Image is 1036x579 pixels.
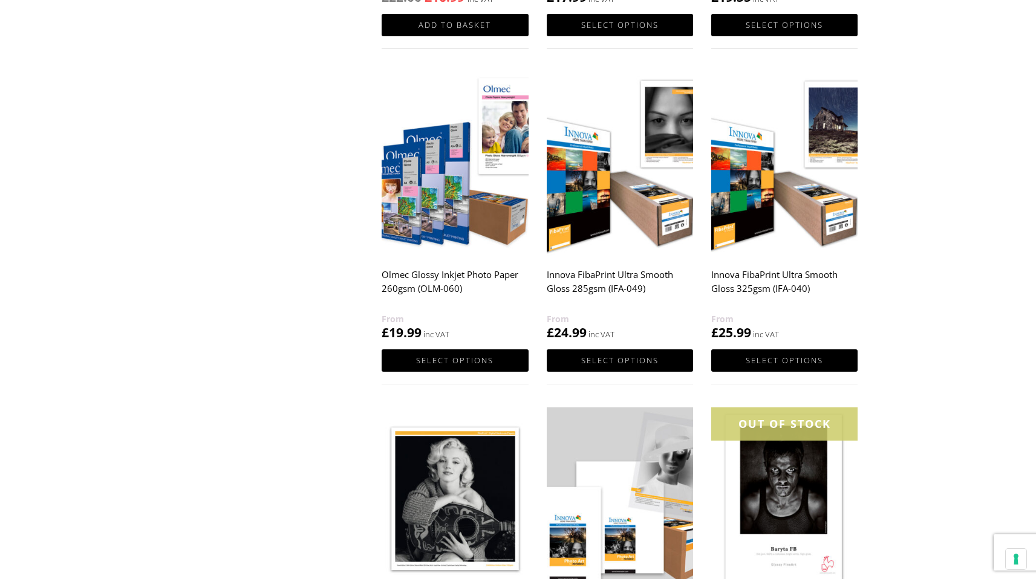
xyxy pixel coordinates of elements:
[382,324,422,341] bdi: 19.99
[382,324,389,341] span: £
[711,349,858,372] a: Select options for “Innova FibaPrint Ultra Smooth Gloss 325gsm (IFA-040)”
[711,73,858,341] a: Innova FibaPrint Ultra Smooth Gloss 325gsm (IFA-040) £25.99
[547,349,693,372] a: Select options for “Innova FibaPrint Ultra Smooth Gloss 285gsm (IFA-049)”
[382,264,528,312] h2: Olmec Glossy Inkjet Photo Paper 260gsm (OLM-060)
[711,264,858,312] h2: Innova FibaPrint Ultra Smooth Gloss 325gsm (IFA-040)
[711,14,858,36] a: Select options for “Impressora Pro Gloss Inkjet Photo Paper 260gsm”
[547,73,693,341] a: Innova FibaPrint Ultra Smooth Gloss 285gsm (IFA-049) £24.99
[1006,549,1026,569] button: Your consent preferences for tracking technologies
[382,73,528,256] img: Olmec Glossy Inkjet Photo Paper 260gsm (OLM-060)
[711,407,858,441] div: OUT OF STOCK
[382,73,528,341] a: Olmec Glossy Inkjet Photo Paper 260gsm (OLM-060) £19.99
[711,324,751,341] bdi: 25.99
[547,14,693,36] a: Select options for “Olmec Glossy Inkjet Photo Paper 240gsm (OLM-063)”
[547,324,587,341] bdi: 24.99
[711,73,858,256] img: Innova FibaPrint Ultra Smooth Gloss 325gsm (IFA-040)
[547,264,693,312] h2: Innova FibaPrint Ultra Smooth Gloss 285gsm (IFA-049)
[711,324,718,341] span: £
[547,73,693,256] img: Innova FibaPrint Ultra Smooth Gloss 285gsm (IFA-049)
[547,324,554,341] span: £
[382,14,528,36] a: Add to basket: “Hahnemuhle Glossy Fine Art Inkjet Sample pack (16 sheets)”
[382,349,528,372] a: Select options for “Olmec Glossy Inkjet Photo Paper 260gsm (OLM-060)”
